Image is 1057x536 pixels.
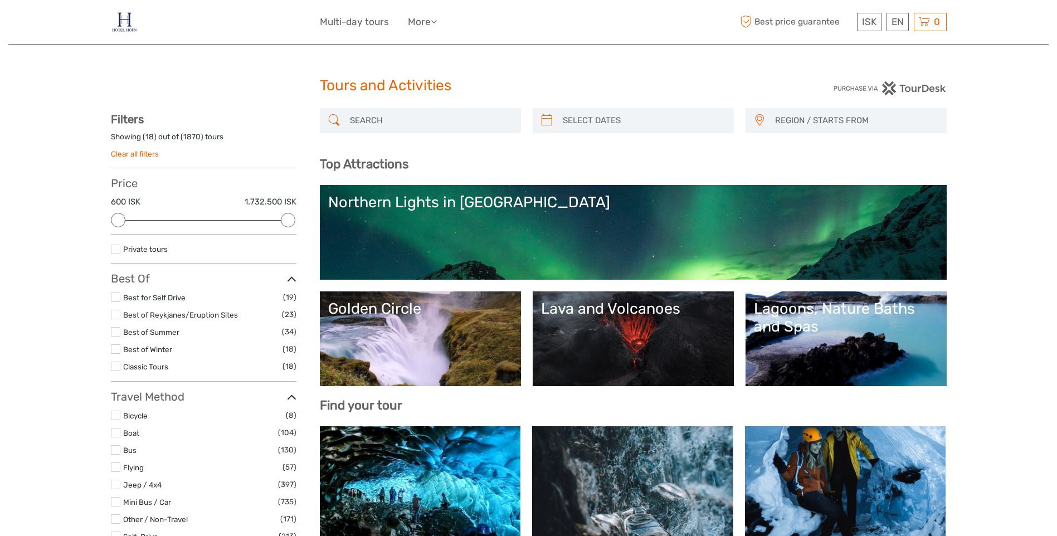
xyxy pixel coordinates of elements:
[278,444,296,456] span: (130)
[123,328,179,337] a: Best of Summer
[932,16,942,27] span: 0
[328,193,938,211] div: Northern Lights in [GEOGRAPHIC_DATA]
[123,446,137,455] a: Bus
[183,131,201,142] label: 1870
[123,480,162,489] a: Jeep / 4x4
[111,131,296,149] div: Showing ( ) out of ( ) tours
[283,291,296,304] span: (19)
[123,362,168,371] a: Classic Tours
[408,14,437,30] a: More
[123,245,168,254] a: Private tours
[123,310,238,319] a: Best of Reykjanes/Eruption Sites
[282,360,296,373] span: (18)
[541,300,725,318] div: Lava and Volcanoes
[738,13,854,31] span: Best price guarantee
[286,409,296,422] span: (8)
[111,390,296,403] h3: Travel Method
[754,300,938,336] div: Lagoons, Nature Baths and Spas
[282,325,296,338] span: (34)
[541,300,725,378] a: Lava and Volcanoes
[123,463,144,472] a: Flying
[328,300,513,378] a: Golden Circle
[123,498,171,506] a: Mini Bus / Car
[123,411,148,420] a: Bicycle
[320,157,408,172] b: Top Attractions
[558,111,728,130] input: SELECT DATES
[770,111,941,130] button: REGION / STARTS FROM
[111,177,296,190] h3: Price
[111,8,138,36] img: 686-49135f22-265b-4450-95ba-bc28a5d02e86_logo_small.jpg
[111,196,140,208] label: 600 ISK
[111,149,159,158] a: Clear all filters
[328,300,513,318] div: Golden Circle
[328,193,938,271] a: Northern Lights in [GEOGRAPHIC_DATA]
[282,343,296,355] span: (18)
[245,196,296,208] label: 1.732.500 ISK
[320,77,738,95] h1: Tours and Activities
[123,345,172,354] a: Best of Winter
[862,16,876,27] span: ISK
[345,111,515,130] input: SEARCH
[123,428,139,437] a: Boat
[320,398,402,413] b: Find your tour
[278,478,296,491] span: (397)
[278,495,296,508] span: (735)
[282,308,296,321] span: (23)
[282,461,296,474] span: (57)
[123,293,186,302] a: Best for Self Drive
[111,113,144,126] strong: Filters
[278,426,296,439] span: (104)
[833,81,946,95] img: PurchaseViaTourDesk.png
[280,513,296,525] span: (171)
[320,14,389,30] a: Multi-day tours
[754,300,938,378] a: Lagoons, Nature Baths and Spas
[886,13,909,31] div: EN
[123,515,188,524] a: Other / Non-Travel
[145,131,154,142] label: 18
[111,272,296,285] h3: Best Of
